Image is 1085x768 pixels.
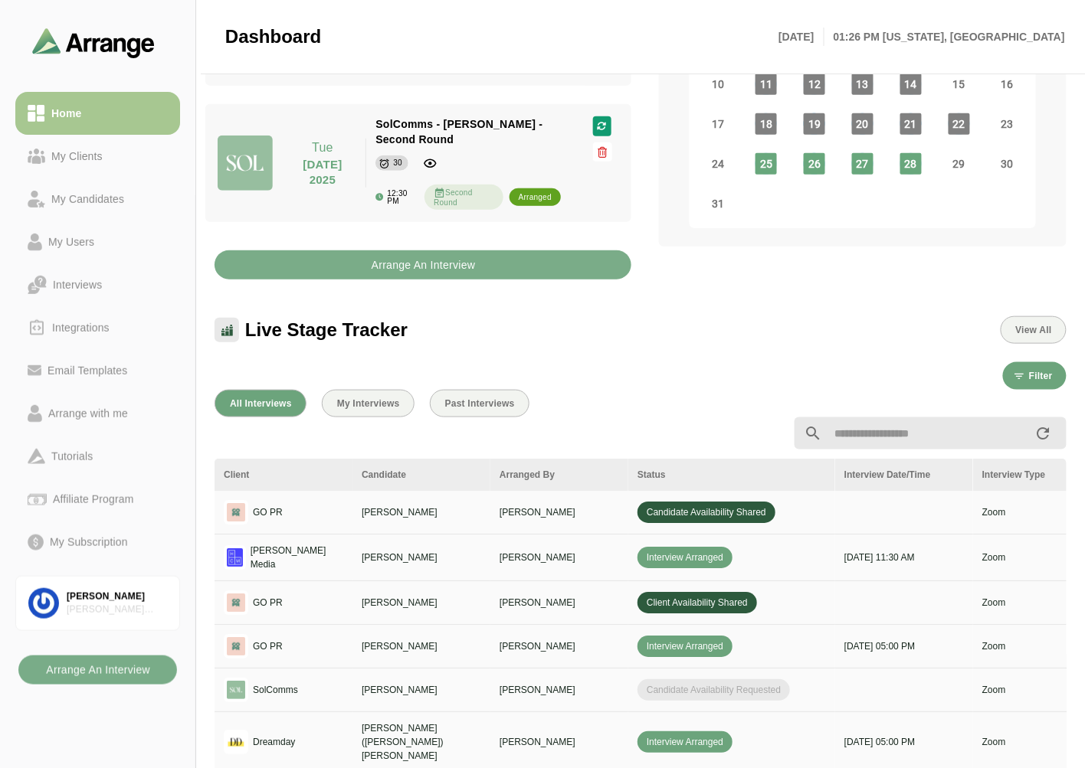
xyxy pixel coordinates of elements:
[375,190,418,205] div: 12:30 PM
[638,547,733,568] span: Interview Arranged
[362,505,481,519] p: [PERSON_NAME]
[844,551,964,564] p: [DATE] 11:30 AM
[362,596,481,609] p: [PERSON_NAME]
[638,468,826,482] div: Status
[500,505,619,519] p: [PERSON_NAME]
[852,74,874,95] span: Wednesday, August 13, 2025
[253,639,283,653] p: GO PR
[251,544,343,571] p: [PERSON_NAME] Media
[997,113,1018,135] span: Saturday, August 23, 2025
[638,502,775,523] span: Candidate Availability Shared
[46,319,116,337] div: Integrations
[224,634,248,659] img: logo
[15,392,180,435] a: Arrange with me
[362,551,481,564] p: [PERSON_NAME]
[229,398,292,409] span: All Interviews
[371,250,476,279] b: Arrange An Interview
[42,404,134,423] div: Arrange with me
[215,390,306,417] button: All Interviews
[424,185,503,210] div: Second Round
[224,500,248,525] img: logo
[15,349,180,392] a: Email Templates
[638,636,733,657] span: Interview Arranged
[253,735,295,749] p: Dreamday
[289,139,357,157] p: Tue
[500,596,619,609] p: [PERSON_NAME]
[804,153,825,175] span: Tuesday, August 26, 2025
[756,153,777,175] span: Monday, August 25, 2025
[707,153,729,175] span: Sunday, August 24, 2025
[900,153,922,175] span: Thursday, August 28, 2025
[444,398,515,409] span: Past Interviews
[67,603,167,616] div: [PERSON_NAME] Associates
[500,551,619,564] p: [PERSON_NAME]
[224,545,246,570] img: logo
[375,118,542,145] span: SolComms - [PERSON_NAME] - Second Round
[500,735,619,749] p: [PERSON_NAME]
[47,276,108,294] div: Interviews
[42,233,100,251] div: My Users
[218,136,273,191] img: solcomms_logo.jpg
[44,533,134,551] div: My Subscription
[362,468,481,482] div: Candidate
[997,153,1018,175] span: Saturday, August 30, 2025
[707,74,729,95] span: Sunday, August 10, 2025
[289,157,357,188] p: [DATE] 2025
[253,505,283,519] p: GO PR
[224,468,343,482] div: Client
[779,28,824,46] p: [DATE]
[45,655,150,685] b: Arrange An Interview
[225,25,321,48] span: Dashboard
[362,721,481,763] p: [PERSON_NAME] ([PERSON_NAME]) [PERSON_NAME]
[45,147,109,165] div: My Clients
[15,92,180,135] a: Home
[500,639,619,653] p: [PERSON_NAME]
[900,74,922,95] span: Thursday, August 14, 2025
[900,113,922,135] span: Thursday, August 21, 2025
[15,435,180,478] a: Tutorials
[45,447,99,466] div: Tutorials
[45,104,87,123] div: Home
[949,153,970,175] span: Friday, August 29, 2025
[844,639,964,653] p: [DATE] 05:00 PM
[15,178,180,221] a: My Candidates
[15,478,180,521] a: Affiliate Program
[224,678,248,702] img: logo
[15,135,180,178] a: My Clients
[1028,371,1053,381] span: Filter
[707,113,729,135] span: Sunday, August 17, 2025
[430,390,529,417] button: Past Interviews
[15,576,180,631] a: [PERSON_NAME][PERSON_NAME] Associates
[638,592,757,613] span: Client Availability Shared
[844,735,964,749] p: [DATE] 05:00 PM
[224,590,248,615] img: logo
[500,683,619,697] p: [PERSON_NAME]
[852,153,874,175] span: Wednesday, August 27, 2025
[362,639,481,653] p: [PERSON_NAME]
[336,398,400,409] span: My Interviews
[41,361,133,380] div: Email Templates
[1003,362,1067,390] button: Filter
[997,74,1018,95] span: Saturday, August 16, 2025
[852,113,874,135] span: Wednesday, August 20, 2025
[15,221,180,263] a: My Users
[1001,316,1067,344] button: View All
[15,306,180,349] a: Integrations
[638,679,790,701] span: Candidate Availability Requested
[224,730,248,754] img: logo
[1015,325,1052,335] span: View All
[15,263,180,306] a: Interviews
[824,28,1065,46] p: 01:26 PM [US_STATE], [GEOGRAPHIC_DATA]
[32,28,155,57] img: arrangeai-name-small-logo.4d2b8aee.svg
[67,590,167,603] div: [PERSON_NAME]
[322,390,415,417] button: My Interviews
[1034,424,1053,443] i: appended action
[253,683,298,697] p: SolComms
[949,113,970,135] span: Friday, August 22, 2025
[844,468,964,482] div: Interview Date/Time
[393,155,402,171] div: 30
[45,190,130,208] div: My Candidates
[245,319,408,342] span: Live Stage Tracker
[500,468,619,482] div: Arranged By
[638,731,733,753] span: Interview Arranged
